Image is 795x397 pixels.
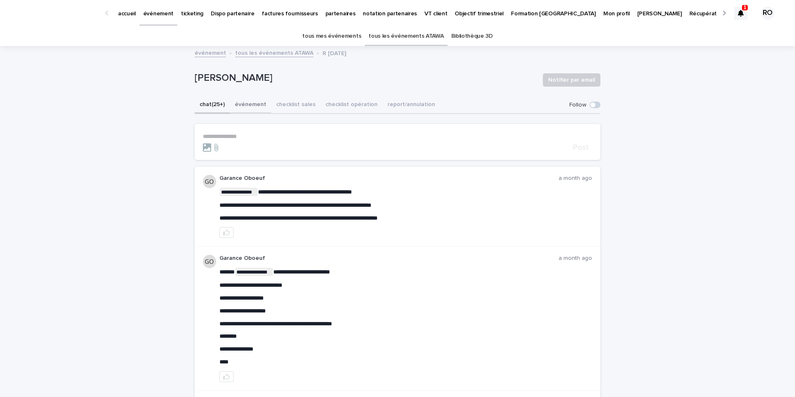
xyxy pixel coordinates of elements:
div: 1 [734,7,747,20]
a: tous les événements ATAWA [369,27,443,46]
button: like this post [219,371,234,382]
p: 1 [744,5,747,10]
a: événement [195,48,226,57]
a: tous les événements ATAWA [235,48,313,57]
p: a month ago [559,255,592,262]
p: Garance Oboeuf [219,175,559,182]
a: Bibliothèque 3D [451,27,493,46]
p: Garance Oboeuf [219,255,559,262]
button: like this post [219,227,234,238]
div: RO [761,7,774,20]
p: Follow [569,102,586,109]
a: tous mes événements [302,27,361,46]
span: Notifier par email [548,76,595,84]
span: Post [573,144,589,151]
p: a month ago [559,175,592,182]
button: événement [230,97,271,114]
button: Notifier par email [543,73,600,87]
img: Ls34BcGeRexTGTNfXpUC [17,5,97,22]
button: chat (25+) [195,97,230,114]
p: R [DATE] [323,48,346,57]
button: checklist sales [271,97,320,114]
button: Post [570,144,592,151]
button: report/annulation [383,97,440,114]
p: [PERSON_NAME] [195,72,536,84]
button: checklist opération [320,97,383,114]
